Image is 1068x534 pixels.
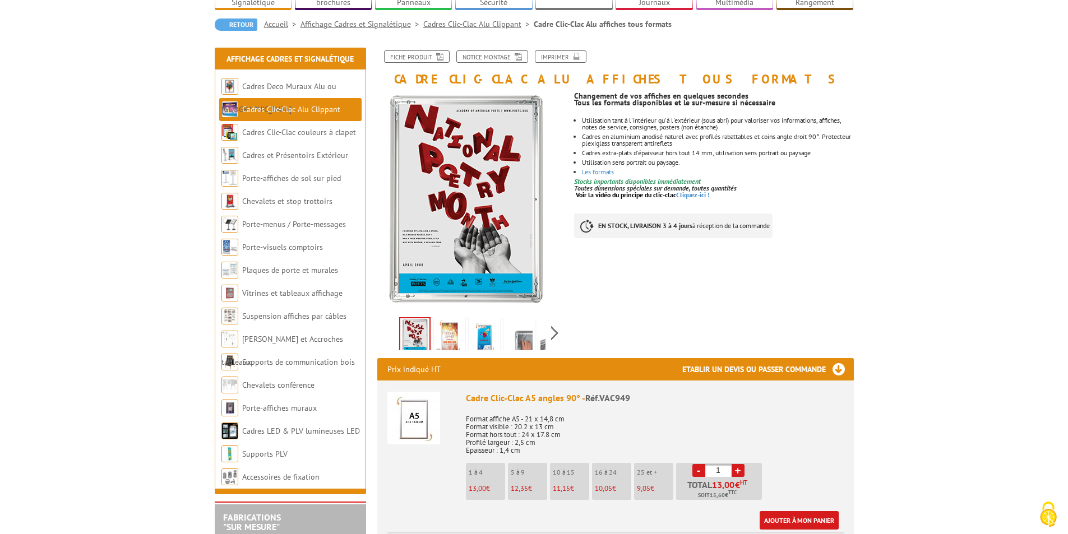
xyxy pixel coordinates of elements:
[582,133,853,147] li: Cadres en aluminium anodisé naturel avec profilés rabattables et coins angle droit 90°. Protecteu...
[223,512,281,533] a: FABRICATIONS"Sur Mesure"
[242,403,317,413] a: Porte-affiches muraux
[242,426,360,436] a: Cadres LED & PLV lumineuses LED
[221,262,238,278] img: Plaques de porte et murales
[221,285,238,301] img: Vitrines et tableaux affichage
[511,484,528,493] span: 12,35
[574,92,853,99] p: Changement de vos affiches en quelques secondes
[582,159,853,166] li: Utilisation sens portrait ou paysage.
[574,177,701,185] font: Stocks importants disponibles immédiatement
[387,358,441,380] p: Prix indiqué HT
[242,219,346,229] a: Porte-menus / Porte-messages
[242,288,343,298] a: Vitrines et tableaux affichage
[735,480,740,489] span: €
[221,193,238,210] img: Chevalets et stop trottoirs
[221,468,238,485] img: Accessoires de fixation
[242,357,355,367] a: Supports de communication bois
[728,489,737,495] sup: TTC
[242,311,346,321] a: Suspension affiches par câbles
[436,319,463,354] img: affichage_lumineux_215534_1.gif
[221,308,238,324] img: Suspension affiches par câbles
[574,99,853,106] p: Tous les formats disponibles et le sur-mesure si nécessaire
[221,124,238,141] img: Cadres Clic-Clac couleurs à clapet
[384,50,450,63] a: Fiche produit
[574,213,773,238] p: à réception de la commande
[400,318,429,353] img: affichage_lumineux_215534_image_anime.gif
[582,168,614,176] a: Les formats
[576,191,710,199] a: Voir la vidéo du principe du clic-clacCliquez-ici !
[740,479,747,486] sup: HT
[585,392,630,403] span: Réf.VAC949
[595,468,631,476] p: 16 à 24
[698,491,737,500] span: Soit €
[540,319,567,354] img: affichage_lumineux_215534_17.jpg
[535,50,586,63] a: Imprimer
[377,91,554,313] img: affichage_lumineux_215534_image_anime.gif
[471,319,498,354] img: cadres_aluminium_clic_clac_vac949_fleches.jpg
[582,117,853,131] li: Utilisation tant à l'intérieur qu'à l'extérieur (sous abri) pour valoriser vos informations, affi...
[511,485,547,493] p: €
[221,78,238,95] img: Cadres Deco Muraux Alu ou Bois
[553,484,570,493] span: 11,15
[511,468,547,476] p: 5 à 9
[242,196,332,206] a: Chevalets et stop trottoirs
[732,464,745,477] a: +
[226,54,354,64] a: Affichage Cadres et Signalétique
[637,485,673,493] p: €
[221,147,238,164] img: Cadres et Présentoirs Extérieur
[242,449,288,459] a: Supports PLV
[595,485,631,493] p: €
[215,18,257,31] a: Retour
[242,265,338,275] a: Plaques de porte et murales
[506,319,533,354] img: cadre_clic_clac_a5_angles90_vac949_950_951_952_953_955_956_959_960_957.jpg
[221,216,238,233] img: Porte-menus / Porte-messages
[466,407,844,454] p: Format affiche A5 - 21 x 14,8 cm Format visible : 20.2 x 13 cm Format hors tout : 24 x 17.8 cm Pr...
[300,19,423,29] a: Affichage Cadres et Signalétique
[221,422,238,439] img: Cadres LED & PLV lumineuses LED
[466,392,844,405] div: Cadre Clic-Clac A5 angles 90° -
[242,150,348,160] a: Cadres et Présentoirs Extérieur
[264,19,300,29] a: Accueil
[576,191,676,199] span: Voir la vidéo du principe du clic-clac
[637,468,673,476] p: 25 et +
[1029,496,1068,534] button: Cookies (fenêtre modale)
[221,377,238,393] img: Chevalets conférence
[456,50,528,63] a: Notice Montage
[221,170,238,187] img: Porte-affiches de sol sur pied
[712,480,735,489] span: 13,00
[242,173,341,183] a: Porte-affiches de sol sur pied
[221,239,238,256] img: Porte-visuels comptoirs
[387,392,440,444] img: Cadre Clic-Clac A5 angles 90°
[221,334,343,367] a: [PERSON_NAME] et Accroches tableaux
[221,81,336,114] a: Cadres Deco Muraux Alu ou [GEOGRAPHIC_DATA]
[710,491,725,500] span: 15,60
[242,242,323,252] a: Porte-visuels comptoirs
[242,127,356,137] a: Cadres Clic-Clac couleurs à clapet
[469,468,505,476] p: 1 à 4
[582,150,853,156] li: Cadres extra-plats d'épaisseur hors tout 14 mm, utilisation sens portrait ou paysage
[221,400,238,416] img: Porte-affiches muraux
[595,484,612,493] span: 10,05
[221,445,238,462] img: Supports PLV
[553,485,589,493] p: €
[692,464,705,477] a: -
[682,358,854,380] h3: Etablir un devis ou passer commande
[469,485,505,493] p: €
[549,324,560,342] span: Next
[574,184,737,192] em: Toutes dimensions spéciales sur demande, toutes quantités
[553,468,589,476] p: 10 à 15
[760,511,839,530] a: Ajouter à mon panier
[423,19,534,29] a: Cadres Clic-Clac Alu Clippant
[534,18,672,30] li: Cadre Clic-Clac Alu affiches tous formats
[679,480,762,500] p: Total
[242,472,320,482] a: Accessoires de fixation
[637,484,650,493] span: 9,05
[221,331,238,347] img: Cimaises et Accroches tableaux
[469,484,486,493] span: 13,00
[242,104,340,114] a: Cadres Clic-Clac Alu Clippant
[1034,500,1062,528] img: Cookies (fenêtre modale)
[242,380,315,390] a: Chevalets conférence
[598,221,692,230] strong: EN STOCK, LIVRAISON 3 à 4 jours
